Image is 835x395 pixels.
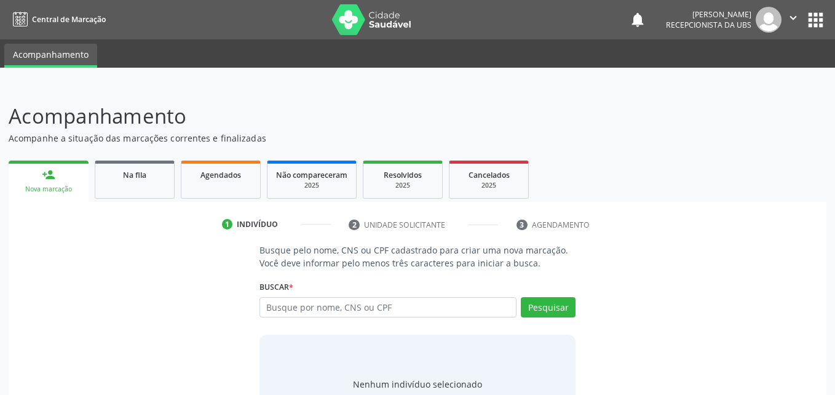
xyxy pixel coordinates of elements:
button: apps [805,9,826,31]
span: Cancelados [469,170,510,180]
p: Busque pelo nome, CNS ou CPF cadastrado para criar uma nova marcação. Você deve informar pelo men... [259,244,576,269]
div: Nova marcação [17,185,80,194]
div: person_add [42,168,55,182]
div: 2025 [372,181,433,190]
div: 1 [222,219,233,230]
a: Central de Marcação [9,9,106,30]
div: Indivíduo [237,219,278,230]
p: Acompanhamento [9,101,581,132]
span: Central de Marcação [32,14,106,25]
label: Buscar [259,278,293,297]
a: Acompanhamento [4,44,97,68]
button: notifications [629,11,646,28]
p: Acompanhe a situação das marcações correntes e finalizadas [9,132,581,145]
i:  [786,11,800,25]
button:  [782,7,805,33]
input: Busque por nome, CNS ou CPF [259,297,517,318]
span: Na fila [123,170,146,180]
div: [PERSON_NAME] [666,9,751,20]
div: 2025 [458,181,520,190]
span: Resolvidos [384,170,422,180]
span: Agendados [200,170,241,180]
button: Pesquisar [521,297,576,318]
div: 2025 [276,181,347,190]
span: Recepcionista da UBS [666,20,751,30]
span: Não compareceram [276,170,347,180]
img: img [756,7,782,33]
div: Nenhum indivíduo selecionado [353,378,482,391]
